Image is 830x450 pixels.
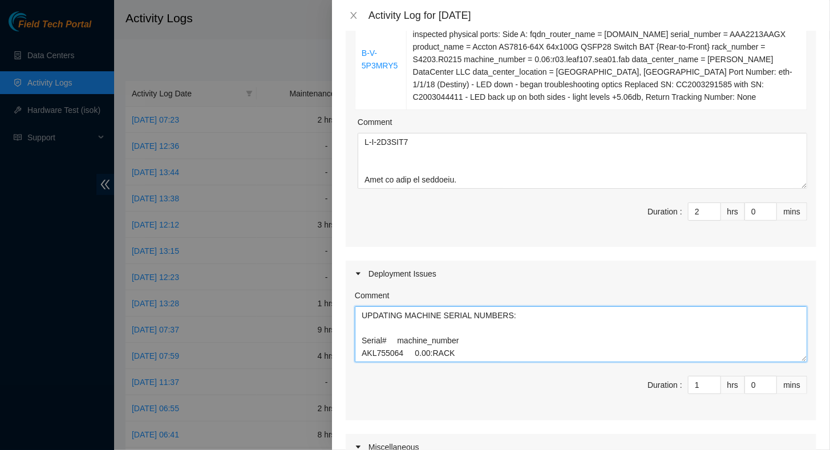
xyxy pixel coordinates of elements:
button: Close [346,10,362,21]
div: mins [777,202,807,221]
div: hrs [721,376,745,394]
td: Resolution: Clean/Replaced optic, Comment: > Observed through scope, cleaned lines, tested light ... [407,9,807,110]
div: hrs [721,202,745,221]
label: Comment [358,116,392,128]
span: caret-right [355,270,362,277]
span: close [349,11,358,20]
div: mins [777,376,807,394]
div: Duration : [647,379,682,391]
div: Deployment Issues [346,261,816,287]
textarea: Comment [355,306,807,362]
textarea: Comment [358,133,807,189]
label: Comment [355,289,390,302]
div: Activity Log for [DATE] [369,9,816,22]
div: Duration : [647,205,682,218]
a: B-V-5P3MRY5 [362,48,398,70]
